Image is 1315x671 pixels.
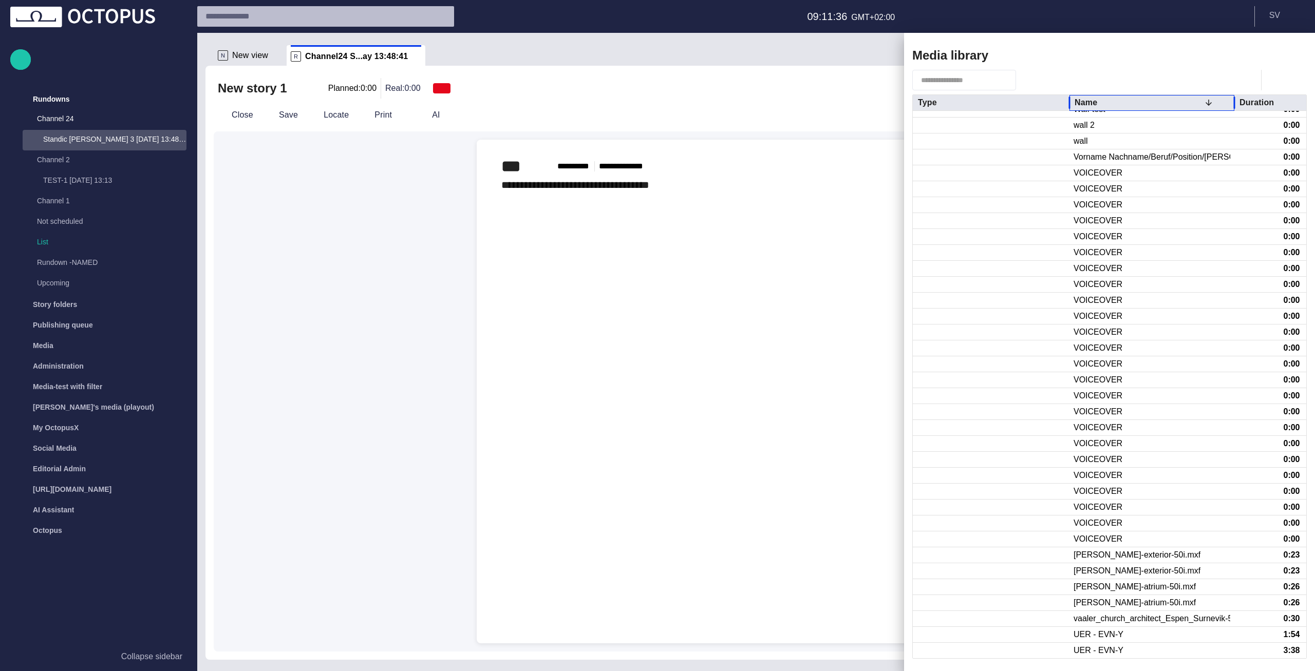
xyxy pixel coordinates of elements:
[1283,422,1300,433] div: 0:00
[1283,645,1300,656] div: 3:38
[1074,136,1088,147] div: wall
[1283,167,1300,179] div: 0:00
[1074,517,1122,529] div: VOICEOVER
[1283,438,1300,449] div: 0:00
[1283,390,1300,401] div: 0:00
[1074,454,1122,465] div: VOICEOVER
[1283,517,1300,529] div: 0:00
[1074,199,1122,210] div: VOICEOVER
[1074,390,1122,401] div: VOICEOVER
[1074,549,1200,561] div: Vaaler-church-exterior-50i.mxf
[1074,342,1122,354] div: VOICEOVER
[1283,470,1300,481] div: 0:00
[1074,279,1122,290] div: VOICEOVER
[1283,454,1300,465] div: 0:00
[1283,629,1300,640] div: 1:54
[1283,342,1300,354] div: 0:00
[1074,502,1122,513] div: VOICEOVER
[1074,231,1122,242] div: VOICEOVER
[1074,215,1122,226] div: VOICEOVER
[1074,120,1095,131] div: wall 2
[1283,613,1300,624] div: 0:30
[1074,597,1196,608] div: Vaaler-church-atrium-50i.mxf
[1074,422,1122,433] div: VOICEOVER
[1283,549,1300,561] div: 0:23
[1283,565,1300,577] div: 0:23
[1283,183,1300,195] div: 0:00
[918,98,937,108] div: Type
[1074,438,1122,449] div: VOICEOVER
[1283,327,1300,338] div: 0:00
[1074,613,1230,624] div: vaaler_church_architect_Espen_Surnevik-50i.mxf
[1283,533,1300,545] div: 0:00
[1074,358,1122,370] div: VOICEOVER
[1074,295,1122,306] div: VOICEOVER
[1074,151,1230,163] div: Vorname Nachname/Beruf/Position/ALI vs. CLAY
[1283,406,1300,417] div: 0:00
[1201,95,1216,110] button: Sort
[1074,486,1122,497] div: VOICEOVER
[1074,470,1122,481] div: VOICEOVER
[1283,486,1300,497] div: 0:00
[1283,295,1300,306] div: 0:00
[1283,247,1300,258] div: 0:00
[1283,199,1300,210] div: 0:00
[1283,597,1300,608] div: 0:26
[1283,136,1300,147] div: 0:00
[1283,279,1300,290] div: 0:00
[1283,374,1300,386] div: 0:00
[1074,247,1122,258] div: VOICEOVER
[1283,358,1300,370] div: 0:00
[1283,311,1300,322] div: 0:00
[1074,311,1122,322] div: VOICEOVER
[900,352,916,381] div: Resize sidebar
[1283,581,1300,592] div: 0:26
[1283,215,1300,226] div: 0:00
[1283,151,1300,163] div: 0:00
[1075,98,1126,108] div: Name
[1074,533,1122,545] div: VOICEOVER
[1074,565,1200,577] div: Vaaler-church-exterior-50i.mxf
[1074,183,1122,195] div: VOICEOVER
[1283,231,1300,242] div: 0:00
[1283,120,1300,131] div: 0:00
[1074,374,1122,386] div: VOICEOVER
[1283,502,1300,513] div: 0:00
[1074,645,1123,656] div: UER - EVN-Y
[1283,263,1300,274] div: 0:00
[912,48,988,63] h2: Media library
[1074,327,1122,338] div: VOICEOVER
[1074,581,1196,592] div: Vaaler-church-atrium-50i.mxf
[1074,263,1122,274] div: VOICEOVER
[1239,98,1274,108] div: Duration
[1074,167,1122,179] div: VOICEOVER
[1074,406,1122,417] div: VOICEOVER
[1074,629,1123,640] div: UER - EVN-Y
